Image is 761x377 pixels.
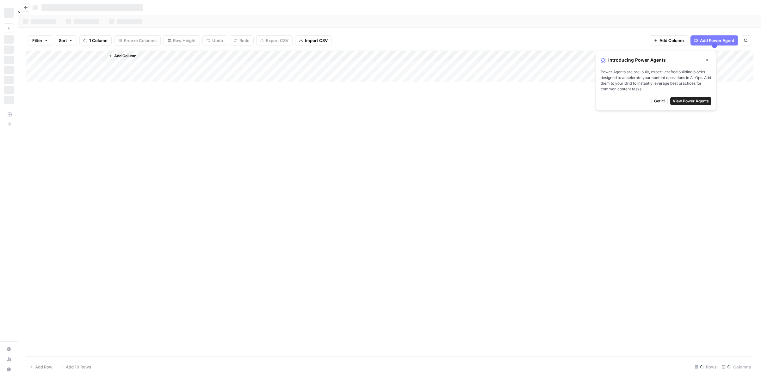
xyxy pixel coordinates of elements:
span: Redo [239,37,250,44]
button: Add Column [106,52,139,60]
button: 1 Column [79,35,112,46]
button: Row Height [163,35,200,46]
button: Got it! [651,97,668,105]
a: Usage [4,354,14,364]
span: Export CSV [266,37,288,44]
span: Import CSV [305,37,328,44]
div: Rows [692,362,719,372]
span: 1 Column [89,37,108,44]
span: Got it! [654,98,665,104]
button: Help + Support [4,364,14,374]
button: Add Row [26,362,56,372]
a: Settings [4,344,14,354]
div: Introducing Power Agents [601,56,711,64]
button: Add Power Agent [690,35,738,46]
button: Redo [230,35,254,46]
span: Row Height [173,37,196,44]
span: Add 10 Rows [66,364,91,370]
span: Add Power Agent [700,37,734,44]
span: Add Row [35,364,53,370]
button: Export CSV [256,35,293,46]
span: Sort [59,37,67,44]
span: Add Column [114,53,136,59]
button: View Power Agents [670,97,711,105]
button: Filter [28,35,52,46]
span: Add Column [659,37,684,44]
span: Undo [212,37,223,44]
button: Freeze Columns [114,35,161,46]
span: Filter [32,37,42,44]
span: Power Agents are pre-built, expert-crafted building blocks designed to accelerate your content op... [601,69,711,92]
span: View Power Agents [673,98,709,104]
div: Columns [719,362,753,372]
button: Sort [55,35,77,46]
span: Freeze Columns [124,37,157,44]
button: Undo [202,35,227,46]
button: Add Column [650,35,688,46]
button: Add 10 Rows [56,362,95,372]
button: Import CSV [295,35,332,46]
